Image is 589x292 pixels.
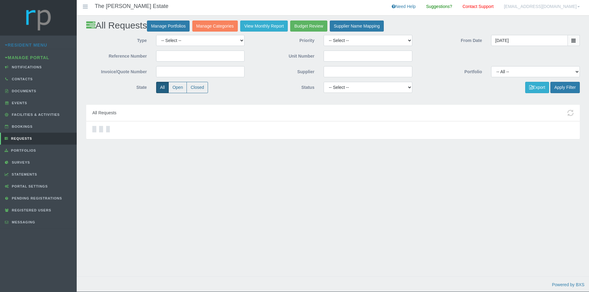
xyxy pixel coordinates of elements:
[99,126,103,132] div: Loading…
[10,161,30,164] span: Surveys
[5,55,49,60] a: Manage Portal
[249,51,319,60] label: Unit Number
[10,101,27,105] span: Events
[550,82,580,93] button: Apply Filter
[10,208,51,212] span: Registered Users
[168,82,187,93] label: Open
[82,82,152,91] label: State
[10,89,37,93] span: Documents
[10,65,42,69] span: Notifications
[156,82,169,93] label: All
[82,66,152,75] label: Invoice/Quote Number
[86,105,580,121] div: All Requests
[82,35,152,44] label: Type
[240,21,288,32] a: View Monthly Report
[10,137,32,140] span: Requests
[290,21,327,32] a: Budget Review
[95,3,168,9] h4: The [PERSON_NAME] Estate
[147,21,190,32] a: Manage Portfolios
[5,43,47,47] a: Resident Menu
[10,220,35,224] span: Messaging
[249,35,319,44] label: Priority
[525,82,549,93] button: Export
[82,51,152,60] label: Reference Number
[330,21,384,32] a: Supplier Name Mapping
[10,125,33,128] span: Bookings
[417,35,487,44] label: From Date
[249,82,319,91] label: Status
[552,282,584,287] a: Powered by BXS
[10,77,33,81] span: Contacts
[86,20,580,32] h2: All Requests
[10,149,36,152] span: Portfolios
[10,173,37,176] span: Statements
[417,66,487,75] label: Portfolio
[249,66,319,75] label: Supplier
[192,21,238,32] a: Manage Categories
[10,113,60,116] span: Facilities & Activities
[187,82,208,93] label: Closed
[10,196,62,200] span: Pending Registrations
[10,184,48,188] span: Portal Settings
